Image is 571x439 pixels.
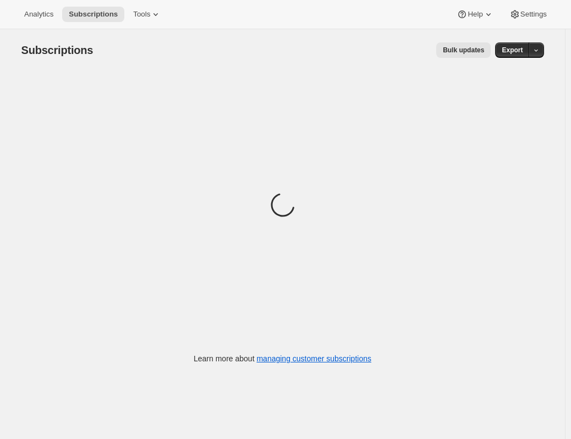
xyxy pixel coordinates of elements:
[502,46,523,55] span: Export
[520,10,547,19] span: Settings
[133,10,150,19] span: Tools
[69,10,118,19] span: Subscriptions
[62,7,124,22] button: Subscriptions
[256,354,371,363] a: managing customer subscriptions
[436,42,491,58] button: Bulk updates
[443,46,484,55] span: Bulk updates
[194,353,371,364] p: Learn more about
[495,42,529,58] button: Export
[127,7,168,22] button: Tools
[18,7,60,22] button: Analytics
[21,44,94,56] span: Subscriptions
[450,7,500,22] button: Help
[24,10,53,19] span: Analytics
[503,7,553,22] button: Settings
[468,10,482,19] span: Help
